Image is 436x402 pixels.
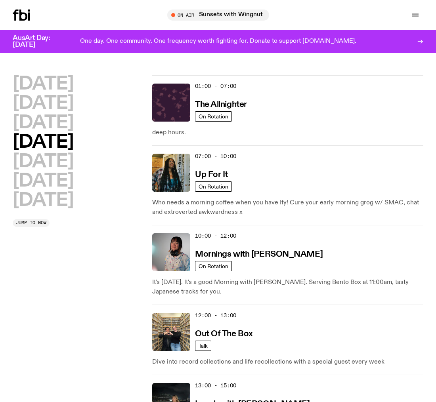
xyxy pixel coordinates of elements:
span: 01:00 - 07:00 [195,82,236,90]
h3: Mornings with [PERSON_NAME] [195,250,323,259]
a: The Allnighter [195,99,247,109]
a: On Rotation [195,111,232,122]
button: [DATE] [13,95,73,112]
button: [DATE] [13,192,73,210]
button: [DATE] [13,133,73,151]
p: deep hours. [152,128,423,137]
button: [DATE] [13,172,73,190]
button: On AirSunsets with Wingnut [167,10,269,21]
a: On Rotation [195,181,232,192]
img: Matt and Kate stand in the music library and make a heart shape with one hand each. [152,313,190,351]
a: Out Of The Box [195,328,253,338]
img: Ify - a Brown Skin girl with black braided twists, looking up to the side with her tongue stickin... [152,154,190,192]
button: [DATE] [13,75,73,93]
p: It's [DATE]. It's a good Morning with [PERSON_NAME]. Serving Bento Box at 11:00am, tasty Japanese... [152,278,423,297]
a: Talk [195,341,211,351]
span: 12:00 - 13:00 [195,312,236,319]
h3: AusArt Day: [DATE] [13,35,63,48]
button: Jump to now [13,219,50,227]
a: Mornings with [PERSON_NAME] [195,249,323,259]
a: Up For It [195,169,228,179]
span: On Rotation [199,113,228,119]
button: [DATE] [13,153,73,171]
h3: Up For It [195,171,228,179]
span: Talk [199,343,208,349]
p: One day. One community. One frequency worth fighting for. Donate to support [DOMAIN_NAME]. [80,38,356,45]
span: Jump to now [16,221,46,225]
span: On Rotation [199,183,228,189]
img: Kana Frazer is smiling at the camera with her head tilted slightly to her left. She wears big bla... [152,233,190,271]
span: On Rotation [199,263,228,269]
h3: Out Of The Box [195,330,253,338]
p: Who needs a morning coffee when you have Ify! Cure your early morning grog w/ SMAC, chat and extr... [152,198,423,217]
h3: The Allnighter [195,101,247,109]
span: 07:00 - 10:00 [195,152,236,160]
p: Dive into record collections and life recollections with a special guest every week [152,357,423,367]
a: On Rotation [195,261,232,271]
button: [DATE] [13,114,73,132]
span: 13:00 - 15:00 [195,382,236,389]
span: 10:00 - 12:00 [195,232,236,240]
